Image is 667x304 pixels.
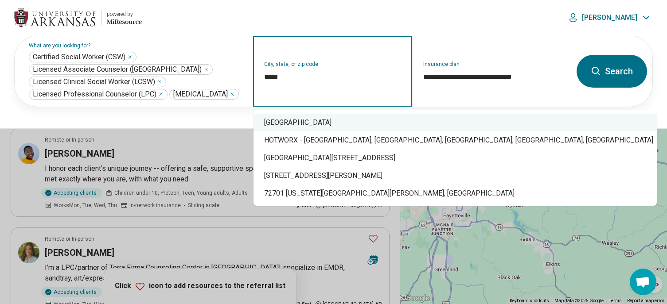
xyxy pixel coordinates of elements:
[254,149,657,167] div: [GEOGRAPHIC_DATA][STREET_ADDRESS]
[29,89,168,100] div: Licensed Professional Counselor (LPC)
[254,110,657,206] div: Suggestions
[173,90,228,99] span: [MEDICAL_DATA]
[107,10,142,18] div: powered by
[203,67,209,72] button: Licensed Associate Counselor (LAC)
[29,64,213,75] div: Licensed Associate Counselor (LAC)
[157,79,162,85] button: Licensed Clinical Social Worker (LCSW)
[33,90,156,99] span: Licensed Professional Counselor (LPC)
[29,43,242,48] label: What are you looking for?
[33,65,202,74] span: Licensed Associate Counselor ([GEOGRAPHIC_DATA])
[254,131,657,149] div: HOTWORX - [GEOGRAPHIC_DATA], [GEOGRAPHIC_DATA], [GEOGRAPHIC_DATA], [GEOGRAPHIC_DATA], [GEOGRAPHIC...
[577,55,647,88] button: Search
[33,77,155,86] span: Licensed Clinical Social Worker (LCSW)
[169,89,239,100] div: Psychologist
[254,185,657,202] div: 72701 [US_STATE][GEOGRAPHIC_DATA][PERSON_NAME], [GEOGRAPHIC_DATA]
[29,52,137,62] div: Certified Social Worker (CSW)
[254,114,657,131] div: [GEOGRAPHIC_DATA]
[14,7,96,28] img: University of Arkansas
[230,92,235,97] button: Psychologist
[254,167,657,185] div: [STREET_ADDRESS][PERSON_NAME]
[33,53,125,62] span: Certified Social Worker (CSW)
[127,54,133,60] button: Certified Social Worker (CSW)
[630,269,656,295] div: Open chat
[582,13,637,22] p: [PERSON_NAME]
[29,77,166,87] div: Licensed Clinical Social Worker (LCSW)
[158,92,164,97] button: Licensed Professional Counselor (LPC)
